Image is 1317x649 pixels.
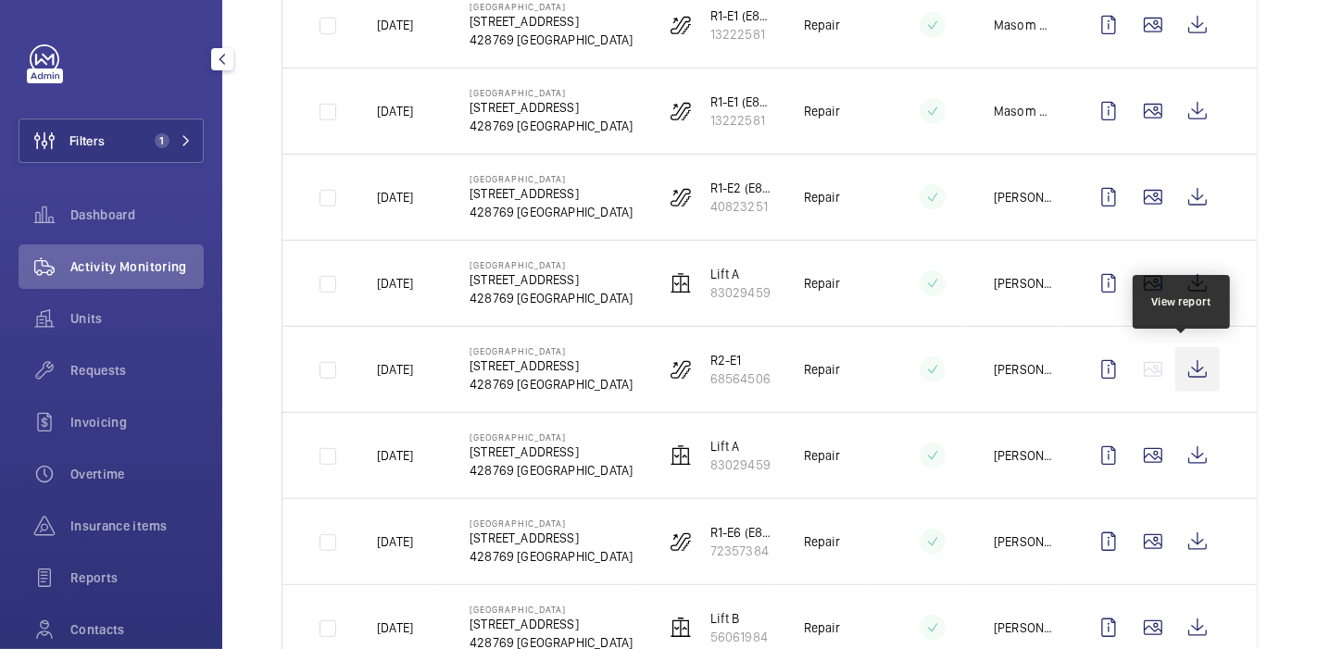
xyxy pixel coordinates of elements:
[470,345,633,356] p: [GEOGRAPHIC_DATA]
[70,361,204,380] span: Requests
[69,131,105,150] span: Filters
[19,119,204,163] button: Filters1
[804,360,841,379] p: Repair
[710,179,774,197] p: R1-E2 (E883 / ES-EL1/2)
[470,1,633,12] p: [GEOGRAPHIC_DATA]
[994,532,1057,551] p: [PERSON_NAME]
[710,197,774,216] p: 40823251
[470,615,633,633] p: [STREET_ADDRESS]
[377,188,413,206] p: [DATE]
[710,265,771,283] p: Lift A
[670,358,692,381] img: escalator.svg
[70,206,204,224] span: Dashboard
[710,456,771,474] p: 83029459
[994,360,1057,379] p: [PERSON_NAME]
[670,100,692,122] img: escalator.svg
[804,102,841,120] p: Repair
[470,12,633,31] p: [STREET_ADDRESS]
[470,356,633,375] p: [STREET_ADDRESS]
[470,87,633,98] p: [GEOGRAPHIC_DATA]
[804,446,841,465] p: Repair
[470,604,633,615] p: [GEOGRAPHIC_DATA]
[70,413,204,431] span: Invoicing
[710,437,771,456] p: Lift A
[377,274,413,293] p: [DATE]
[670,530,692,553] img: escalator.svg
[70,257,204,276] span: Activity Monitoring
[994,446,1057,465] p: [PERSON_NAME]
[670,444,692,467] img: elevator.svg
[710,609,768,628] p: Lift B
[470,184,633,203] p: [STREET_ADDRESS]
[994,16,1057,34] p: Masom MD
[470,98,633,117] p: [STREET_ADDRESS]
[70,620,204,639] span: Contacts
[994,274,1057,293] p: [PERSON_NAME]
[377,102,413,120] p: [DATE]
[377,360,413,379] p: [DATE]
[470,443,633,461] p: [STREET_ADDRESS]
[470,529,633,547] p: [STREET_ADDRESS]
[710,111,774,130] p: 13222581
[670,14,692,36] img: escalator.svg
[70,568,204,587] span: Reports
[377,532,413,551] p: [DATE]
[70,517,204,535] span: Insurance items
[710,93,774,111] p: R1-E1 (E882 / ES-ER1/2)
[70,309,204,328] span: Units
[804,16,841,34] p: Repair
[804,274,841,293] p: Repair
[155,133,169,148] span: 1
[710,25,774,44] p: 13222581
[710,369,771,388] p: 68564506
[670,617,692,639] img: elevator.svg
[710,351,771,369] p: R2-E1
[1151,293,1211,310] div: View report
[377,16,413,34] p: [DATE]
[994,102,1057,120] p: Masom MD
[470,31,633,49] p: 428769 [GEOGRAPHIC_DATA]
[470,289,633,307] p: 428769 [GEOGRAPHIC_DATA]
[994,188,1057,206] p: [PERSON_NAME]
[470,203,633,221] p: 428769 [GEOGRAPHIC_DATA]
[804,618,841,637] p: Repair
[670,186,692,208] img: escalator.svg
[710,6,774,25] p: R1-E1 (E882 / ES-ER1/2)
[470,259,633,270] p: [GEOGRAPHIC_DATA]
[70,465,204,483] span: Overtime
[804,188,841,206] p: Repair
[994,618,1057,637] p: [PERSON_NAME]
[470,547,633,566] p: 428769 [GEOGRAPHIC_DATA]
[470,375,633,393] p: 428769 [GEOGRAPHIC_DATA]
[710,542,774,560] p: 72357384
[710,628,768,646] p: 56061984
[804,532,841,551] p: Repair
[470,173,633,184] p: [GEOGRAPHIC_DATA]
[710,523,774,542] p: R1-E6 (E886 / ES-ERB1/1)
[710,283,771,302] p: 83029459
[670,272,692,294] img: elevator.svg
[470,117,633,135] p: 428769 [GEOGRAPHIC_DATA]
[377,446,413,465] p: [DATE]
[377,618,413,637] p: [DATE]
[470,461,633,480] p: 428769 [GEOGRAPHIC_DATA]
[470,518,633,529] p: [GEOGRAPHIC_DATA]
[470,431,633,443] p: [GEOGRAPHIC_DATA]
[470,270,633,289] p: [STREET_ADDRESS]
